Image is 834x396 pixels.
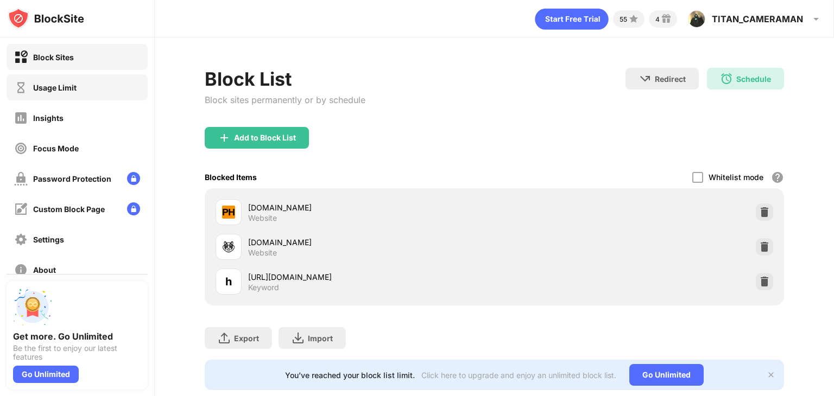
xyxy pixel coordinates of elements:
div: Be the first to enjoy our latest features [13,344,141,361]
div: Schedule [736,74,771,84]
div: 4 [655,15,660,23]
img: points-small.svg [627,12,640,25]
img: x-button.svg [767,371,775,379]
div: Add to Block List [234,133,296,142]
img: logo-blocksite.svg [8,8,84,29]
img: focus-off.svg [14,142,28,155]
div: Click here to upgrade and enjoy an unlimited block list. [421,371,616,380]
div: Insights [33,113,64,123]
img: ACg8ocLUaNWC2dhV9PMyocEW_N4pD0weSR2NS7bkuHKQLeMkz6vqtFo=s96-c [688,10,705,28]
img: settings-off.svg [14,233,28,246]
img: password-protection-off.svg [14,172,28,186]
div: TITAN_CAMERAMAN [712,14,803,24]
div: About [33,265,56,274]
img: time-usage-off.svg [14,81,28,94]
img: favicons [222,206,235,219]
div: [URL][DOMAIN_NAME] [248,271,494,283]
img: reward-small.svg [660,12,673,25]
div: Keyword [248,283,279,292]
div: Website [248,248,277,258]
div: Custom Block Page [33,205,105,214]
img: insights-off.svg [14,111,28,125]
div: Get more. Go Unlimited [13,331,141,342]
div: 55 [620,15,627,23]
div: Usage Limit [33,83,77,92]
div: Go Unlimited [629,364,704,386]
div: Password Protection [33,174,111,183]
div: h [225,273,232,290]
img: favicons [222,240,235,253]
img: about-off.svg [14,263,28,277]
img: push-unlimited.svg [13,288,52,327]
div: Import [308,334,333,343]
div: Whitelist mode [709,173,763,182]
div: Export [234,334,259,343]
img: block-on.svg [14,50,28,64]
img: lock-menu.svg [127,172,140,185]
div: Block List [205,68,365,90]
div: Block Sites [33,53,74,62]
div: [DOMAIN_NAME] [248,202,494,213]
div: [DOMAIN_NAME] [248,237,494,248]
img: customize-block-page-off.svg [14,202,28,216]
div: You’ve reached your block list limit. [285,371,415,380]
div: Website [248,213,277,223]
div: Go Unlimited [13,366,79,383]
div: Block sites permanently or by schedule [205,94,365,105]
div: Settings [33,235,64,244]
div: Redirect [655,74,686,84]
div: animation [535,8,609,30]
img: lock-menu.svg [127,202,140,215]
div: Blocked Items [205,173,257,182]
div: Focus Mode [33,144,79,153]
